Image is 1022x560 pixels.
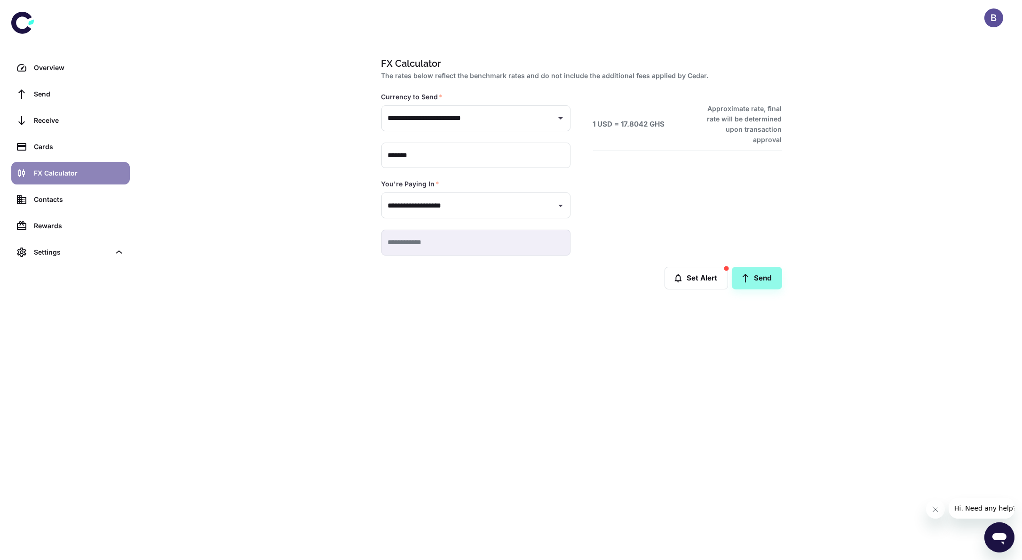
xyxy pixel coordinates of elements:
a: Send [11,83,130,105]
a: FX Calculator [11,162,130,184]
iframe: Button to launch messaging window [984,522,1014,552]
h6: 1 USD = 17.8042 GHS [593,119,665,130]
h6: Approximate rate, final rate will be determined upon transaction approval [697,104,782,145]
button: Set Alert [665,267,728,289]
div: Settings [11,241,130,264]
a: Receive [11,109,130,132]
iframe: Message from company [949,498,1014,519]
a: Contacts [11,188,130,211]
div: Overview [34,63,124,73]
div: Receive [34,115,124,126]
span: Hi. Need any help? [6,7,68,14]
a: Send [732,267,782,289]
div: Contacts [34,194,124,205]
button: B [984,8,1003,27]
iframe: Close message [926,500,945,519]
div: Send [34,89,124,99]
div: Settings [34,247,110,257]
a: Overview [11,56,130,79]
div: Cards [34,142,124,152]
a: Cards [11,136,130,158]
h1: FX Calculator [381,56,778,71]
div: Rewards [34,221,124,231]
div: FX Calculator [34,168,124,178]
button: Open [554,112,567,125]
a: Rewards [11,215,130,237]
label: You're Paying In [381,179,440,189]
label: Currency to Send [381,92,443,102]
button: Open [554,199,567,212]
